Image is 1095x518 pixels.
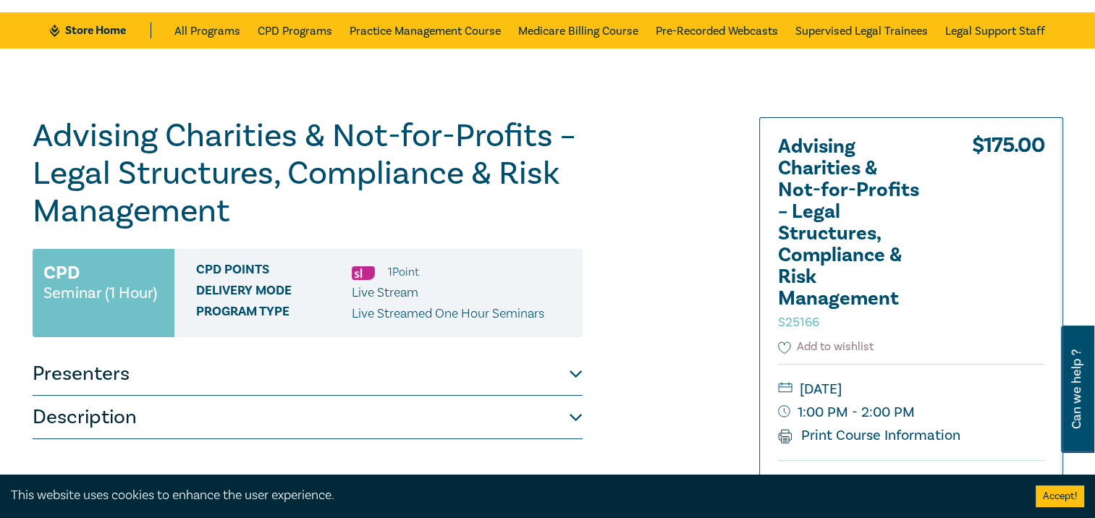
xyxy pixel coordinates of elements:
[518,12,638,48] a: Medicare Billing Course
[11,486,1014,505] div: This website uses cookies to enhance the user experience.
[795,12,928,48] a: Supervised Legal Trainees
[778,474,1044,488] p: Designed for
[43,260,80,286] h3: CPD
[350,12,501,48] a: Practice Management Course
[656,12,778,48] a: Pre-Recorded Webcasts
[196,305,352,323] span: Program type
[972,136,1044,339] div: $ 175.00
[778,378,1044,401] small: [DATE]
[1036,485,1084,507] button: Accept cookies
[43,286,157,300] small: Seminar (1 Hour)
[33,352,583,396] button: Presenters
[778,339,874,355] button: Add to wishlist
[258,12,332,48] a: CPD Programs
[352,284,418,301] span: Live Stream
[196,284,352,302] span: Delivery Mode
[1070,334,1083,444] span: Can we help ?
[196,263,352,281] span: CPD Points
[778,314,819,331] small: S25166
[778,426,961,445] a: Print Course Information
[388,263,419,281] li: 1 Point
[778,401,1044,424] small: 1:00 PM - 2:00 PM
[352,266,375,280] img: Substantive Law
[945,12,1045,48] a: Legal Support Staff
[352,305,544,323] p: Live Streamed One Hour Seminars
[174,12,240,48] a: All Programs
[33,117,583,230] h1: Advising Charities & Not-for-Profits – Legal Structures, Compliance & Risk Management
[50,22,151,38] a: Store Home
[778,136,937,331] h2: Advising Charities & Not-for-Profits – Legal Structures, Compliance & Risk Management
[33,396,583,439] button: Description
